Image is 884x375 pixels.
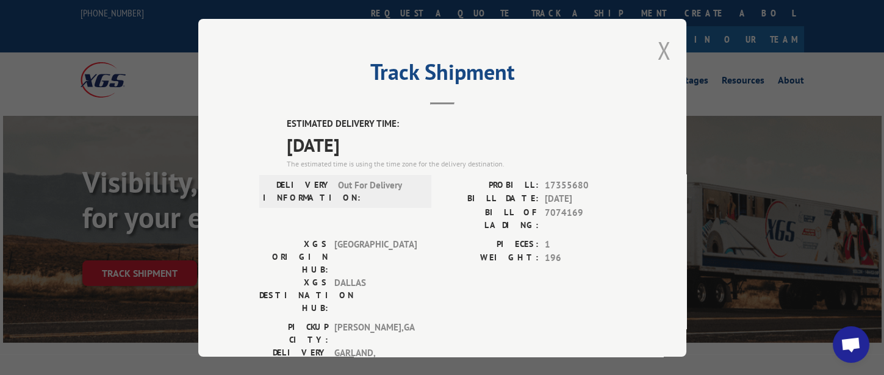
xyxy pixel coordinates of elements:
[334,320,417,346] span: [PERSON_NAME] , GA
[442,251,539,265] label: WEIGHT:
[259,346,328,373] label: DELIVERY CITY:
[545,251,625,265] span: 196
[259,237,328,276] label: XGS ORIGIN HUB:
[334,237,417,276] span: [GEOGRAPHIC_DATA]
[259,276,328,314] label: XGS DESTINATION HUB:
[545,237,625,251] span: 1
[334,346,417,373] span: GARLAND , [GEOGRAPHIC_DATA]
[658,34,671,66] button: Close modal
[287,130,625,158] span: [DATE]
[545,178,625,192] span: 17355680
[287,117,625,131] label: ESTIMATED DELIVERY TIME:
[833,326,869,363] div: Open chat
[545,205,625,231] span: 7074169
[259,63,625,87] h2: Track Shipment
[442,237,539,251] label: PIECES:
[287,158,625,169] div: The estimated time is using the time zone for the delivery destination.
[442,205,539,231] label: BILL OF LADING:
[259,320,328,346] label: PICKUP CITY:
[442,178,539,192] label: PROBILL:
[263,178,332,204] label: DELIVERY INFORMATION:
[442,192,539,206] label: BILL DATE:
[334,276,417,314] span: DALLAS
[545,192,625,206] span: [DATE]
[338,178,420,204] span: Out For Delivery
